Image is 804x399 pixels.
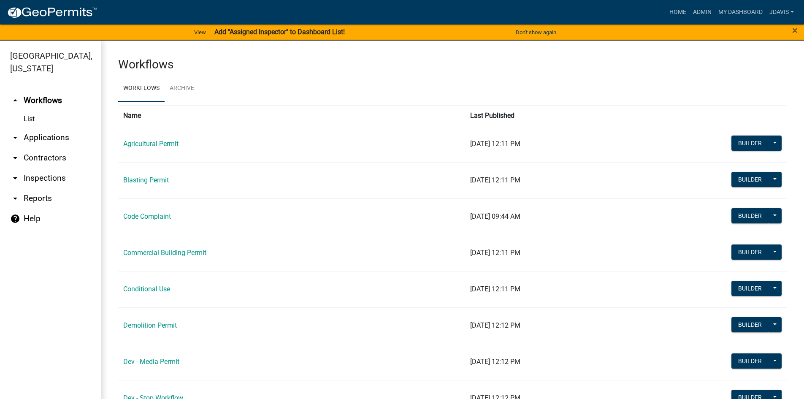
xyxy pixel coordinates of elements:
[10,214,20,224] i: help
[470,140,520,148] span: [DATE] 12:11 PM
[792,25,798,35] button: Close
[118,105,465,126] th: Name
[715,4,766,20] a: My Dashboard
[118,75,165,102] a: Workflows
[123,285,170,293] a: Conditional Use
[766,4,797,20] a: jdavis
[10,153,20,163] i: arrow_drop_down
[191,25,209,39] a: View
[10,133,20,143] i: arrow_drop_down
[10,193,20,204] i: arrow_drop_down
[214,28,345,36] strong: Add "Assigned Inspector" to Dashboard List!
[690,4,715,20] a: Admin
[10,95,20,106] i: arrow_drop_up
[731,353,769,369] button: Builder
[731,208,769,223] button: Builder
[10,173,20,183] i: arrow_drop_down
[470,358,520,366] span: [DATE] 12:12 PM
[470,176,520,184] span: [DATE] 12:11 PM
[731,136,769,151] button: Builder
[731,281,769,296] button: Builder
[123,321,177,329] a: Demolition Permit
[666,4,690,20] a: Home
[470,285,520,293] span: [DATE] 12:11 PM
[123,176,169,184] a: Blasting Permit
[731,317,769,332] button: Builder
[165,75,199,102] a: Archive
[123,140,179,148] a: Agricultural Permit
[470,249,520,257] span: [DATE] 12:11 PM
[465,105,671,126] th: Last Published
[792,24,798,36] span: ×
[731,172,769,187] button: Builder
[512,25,560,39] button: Don't show again
[470,212,520,220] span: [DATE] 09:44 AM
[123,249,206,257] a: Commercial Building Permit
[470,321,520,329] span: [DATE] 12:12 PM
[731,244,769,260] button: Builder
[123,212,171,220] a: Code Complaint
[123,358,179,366] a: Dev - Media Permit
[118,57,787,72] h3: Workflows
